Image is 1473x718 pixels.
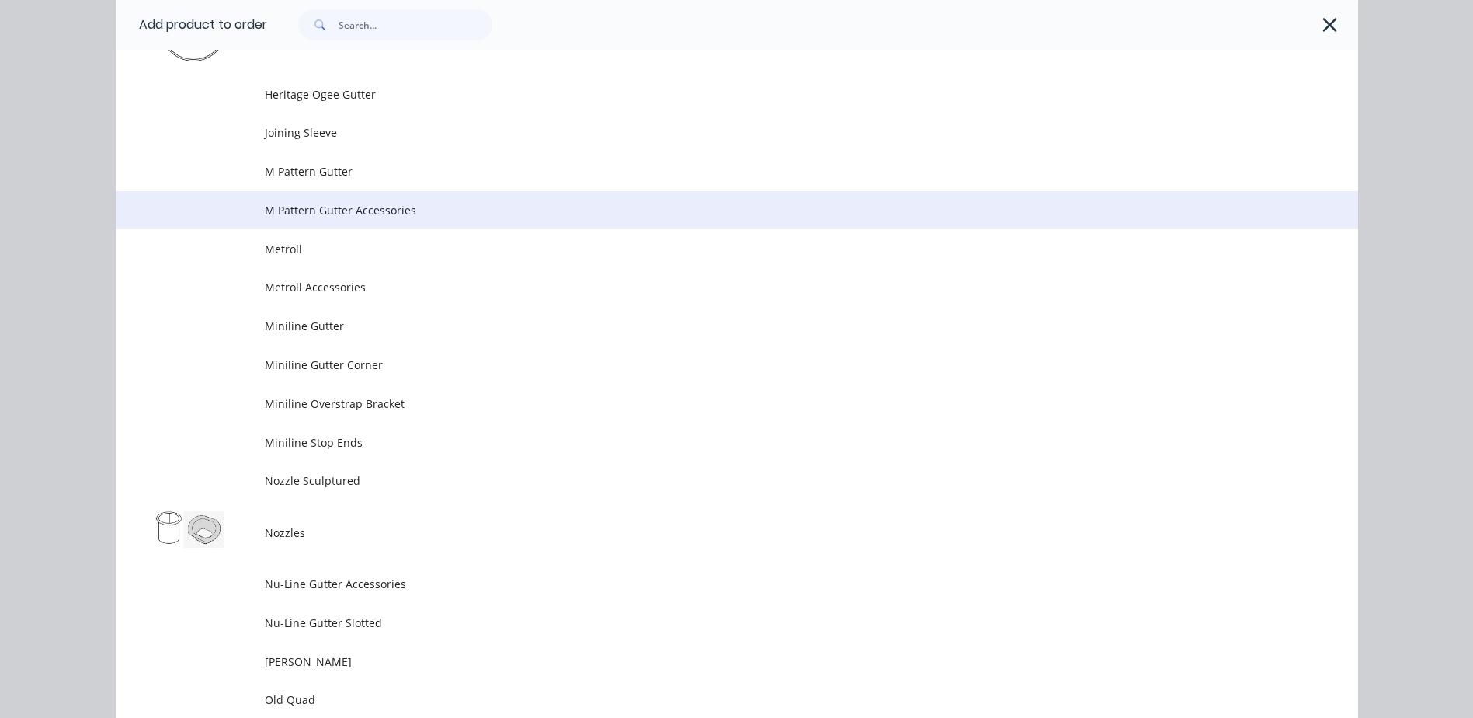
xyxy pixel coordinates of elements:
[339,9,492,40] input: Search...
[265,472,1139,489] span: Nozzle Sculptured
[265,357,1139,373] span: Miniline Gutter Corner
[265,525,1139,541] span: Nozzles
[265,692,1139,708] span: Old Quad
[265,434,1139,451] span: Miniline Stop Ends
[265,241,1139,257] span: Metroll
[265,396,1139,412] span: Miniline Overstrap Bracket
[265,318,1139,334] span: Miniline Gutter
[265,202,1139,218] span: M Pattern Gutter Accessories
[265,163,1139,179] span: M Pattern Gutter
[265,124,1139,141] span: Joining Sleeve
[265,86,1139,103] span: Heritage Ogee Gutter
[265,615,1139,631] span: Nu-Line Gutter Slotted
[265,279,1139,295] span: Metroll Accessories
[265,654,1139,670] span: [PERSON_NAME]
[265,576,1139,592] span: Nu-Line Gutter Accessories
